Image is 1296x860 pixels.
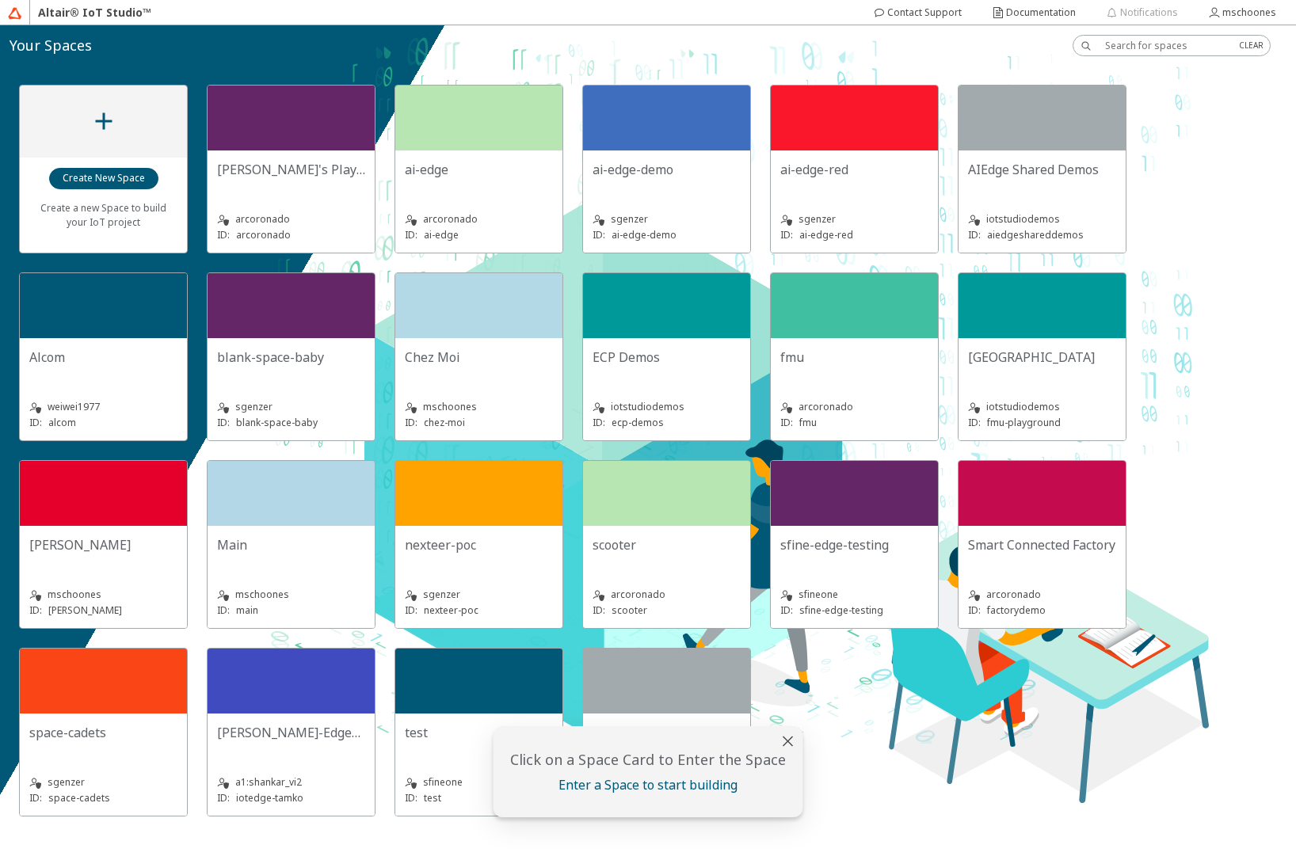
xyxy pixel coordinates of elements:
[968,535,1116,554] unity-typography: Smart Connected Factory
[503,749,794,771] unity-typography: Click on a Space Card to Enter the Space
[780,399,928,415] unity-typography: arcoronado
[780,348,928,367] unity-typography: fmu
[799,228,853,242] p: ai-edge-red
[29,190,177,238] unity-typography: Create a new Space to build your IoT project
[29,603,42,617] p: ID:
[424,791,441,805] p: test
[593,160,741,179] unity-typography: ai-edge-demo
[236,228,291,242] p: arcoronado
[217,603,230,617] p: ID:
[29,535,177,554] unity-typography: [PERSON_NAME]
[405,211,553,227] unity-typography: arcoronado
[424,603,478,617] p: nexteer-poc
[29,587,177,603] unity-typography: mschoones
[593,587,741,603] unity-typography: arcoronado
[29,348,177,367] unity-typography: Alcom
[236,416,318,429] p: blank-space-baby
[503,775,794,794] unity-typography: Enter a Space to start building
[405,535,553,554] unity-typography: nexteer-poc
[593,348,741,367] unity-typography: ECP Demos
[593,399,741,415] unity-typography: iotstudiodemos
[968,348,1116,367] unity-typography: [GEOGRAPHIC_DATA]
[780,416,793,429] p: ID:
[405,416,417,429] p: ID:
[405,603,417,617] p: ID:
[780,603,793,617] p: ID:
[780,211,928,227] unity-typography: sgenzer
[987,228,1084,242] p: aiedgeshareddemos
[780,535,928,554] unity-typography: sfine-edge-testing
[612,603,647,617] p: scooter
[424,416,465,429] p: chez-moi
[217,723,365,742] unity-typography: [PERSON_NAME]-EdgeApps
[48,416,76,429] p: alcom
[217,228,230,242] p: ID:
[405,160,553,179] unity-typography: ai-edge
[29,416,42,429] p: ID:
[217,587,365,603] unity-typography: mschoones
[405,587,553,603] unity-typography: sgenzer
[593,211,741,227] unity-typography: sgenzer
[217,399,365,415] unity-typography: sgenzer
[217,416,230,429] p: ID:
[424,228,459,242] p: ai-edge
[593,723,741,742] unity-typography: Vulcan Cars
[48,791,110,805] p: space-cadets
[780,228,793,242] p: ID:
[217,774,365,790] unity-typography: a1:shankar_vi2
[780,160,928,179] unity-typography: ai-edge-red
[29,399,177,415] unity-typography: weiwei1977
[612,416,664,429] p: ecp-demos
[593,535,741,554] unity-typography: scooter
[405,228,417,242] p: ID:
[217,348,365,367] unity-typography: blank-space-baby
[593,416,605,429] p: ID:
[968,603,981,617] p: ID:
[968,587,1116,603] unity-typography: arcoronado
[29,774,177,790] unity-typography: sgenzer
[593,228,605,242] p: ID:
[405,723,553,742] unity-typography: test
[593,603,605,617] p: ID:
[217,535,365,554] unity-typography: Main
[48,603,122,617] p: [PERSON_NAME]
[405,399,553,415] unity-typography: mschoones
[987,416,1061,429] p: fmu-playground
[405,791,417,805] p: ID:
[612,228,677,242] p: ai-edge-demo
[987,603,1046,617] p: factorydemo
[217,211,365,227] unity-typography: arcoronado
[968,416,981,429] p: ID:
[968,228,981,242] p: ID:
[217,791,230,805] p: ID:
[29,791,42,805] p: ID:
[236,603,258,617] p: main
[780,587,928,603] unity-typography: sfineone
[968,160,1116,179] unity-typography: AIEdge Shared Demos
[236,791,303,805] p: iotedge-tamko
[799,416,817,429] p: fmu
[405,348,553,367] unity-typography: Chez Moi
[29,723,177,742] unity-typography: space-cadets
[968,399,1116,415] unity-typography: iotstudiodemos
[799,603,883,617] p: sfine-edge-testing
[217,160,365,179] unity-typography: [PERSON_NAME]'s Playground
[405,774,553,790] unity-typography: sfineone
[968,211,1116,227] unity-typography: iotstudiodemos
